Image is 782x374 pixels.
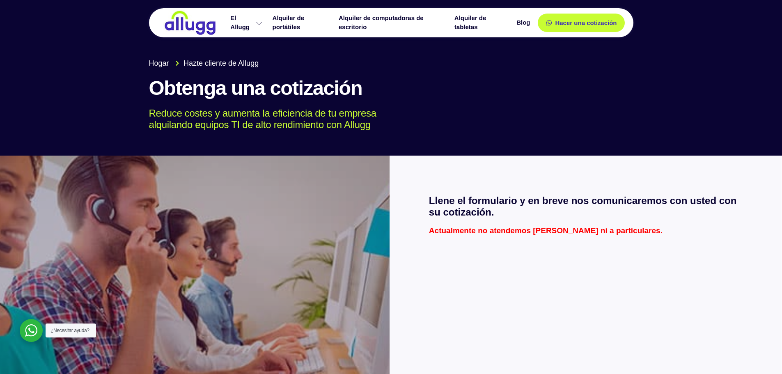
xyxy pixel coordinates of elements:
font: Obtenga una cotización [149,77,362,99]
font: alquilando equipos TI de alto rendimiento con Allugg [149,119,371,130]
font: Alquiler de portátiles [273,14,305,31]
a: Alquiler de computadoras de escritorio [335,16,450,30]
font: Hacer una cotización [555,19,617,26]
font: Actualmente no atendemos [PERSON_NAME] ni a particulares. [429,226,663,235]
font: Llene el formulario y en breve nos comunicaremos con usted con su cotización. [429,195,737,218]
a: Alquiler de portátiles [268,16,335,30]
a: Alquiler de tabletas [450,16,512,30]
font: Hazte cliente de Allugg [183,59,259,67]
font: El Allugg [230,14,250,31]
font: Reduce costes y aumenta la eficiencia de tu empresa [149,108,376,119]
font: Hogar [149,59,169,67]
a: Hacer una cotización [538,14,625,32]
a: El Allugg [226,16,268,30]
font: Alquiler de computadoras de escritorio [339,14,424,31]
a: Blog [512,16,536,30]
font: Alquiler de tabletas [454,14,486,31]
font: ¿Necesitar ayuda? [50,328,89,333]
font: Blog [516,19,530,26]
img: El arrendamiento de TI es Allugg [163,10,217,35]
